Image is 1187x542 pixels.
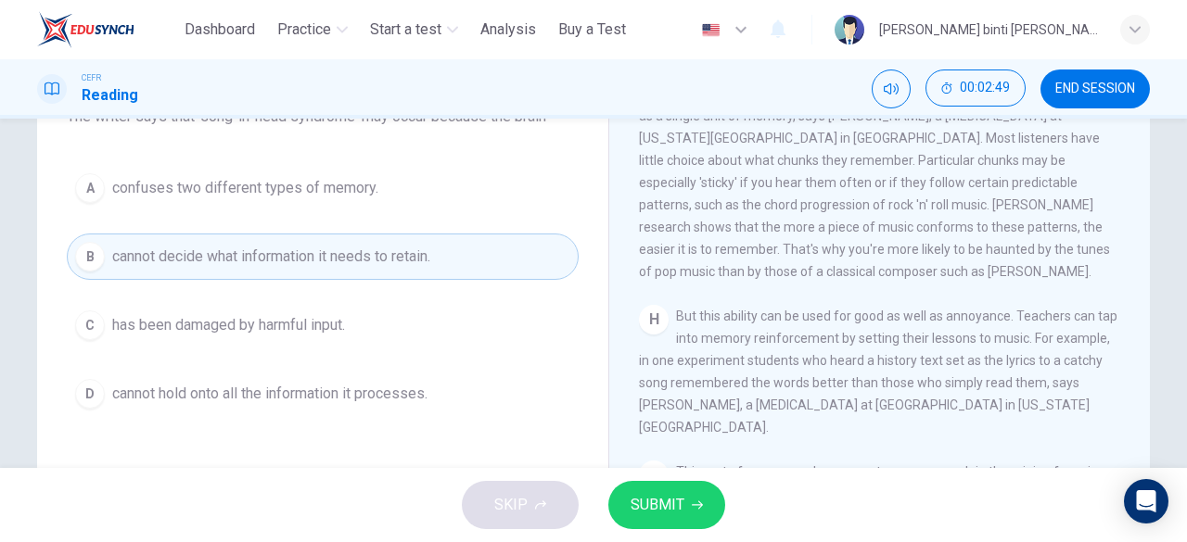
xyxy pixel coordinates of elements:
div: A [75,173,105,203]
span: Practice [277,19,331,41]
button: Analysis [473,13,543,46]
img: ELTC logo [37,11,134,48]
span: SUBMIT [631,492,684,518]
span: Start a test [370,19,441,41]
span: But this ability can be used for good as well as annoyance. Teachers can tap into memory reinforc... [639,309,1117,435]
span: cannot hold onto all the information it processes. [112,383,428,405]
span: confuses two different types of memory. [112,177,378,199]
h1: Reading [82,84,138,107]
button: SUBMIT [608,481,725,529]
span: 00:02:49 [960,81,1010,95]
button: Chas been damaged by harmful input. [67,302,579,348]
button: Start a test [363,13,466,46]
span: cannot decide what information it needs to retain. [112,246,430,268]
button: 00:02:49 [925,69,1026,107]
button: Practice [270,13,355,46]
span: Analysis [480,19,536,41]
div: B [75,242,105,271]
span: Buy a Test [558,19,626,41]
div: H [639,305,669,334]
button: Dcannot hold onto all the information it processes. [67,371,579,417]
button: Dashboard [177,13,262,46]
button: Bcannot decide what information it needs to retain. [67,233,579,280]
div: Mute [872,69,911,108]
div: C [75,310,105,340]
img: en [699,23,722,37]
button: END SESSION [1040,69,1150,108]
span: has been damaged by harmful input. [112,314,345,336]
img: Profile picture [835,15,864,44]
a: ELTC logo [37,11,177,48]
div: Open Intercom Messenger [1124,479,1168,523]
button: Aconfuses two different types of memory. [67,165,579,211]
div: [PERSON_NAME] binti [PERSON_NAME] [879,19,1098,41]
span: Dashboard [185,19,255,41]
button: Buy a Test [551,13,633,46]
span: CEFR [82,71,101,84]
div: Hide [925,69,1026,108]
div: I [639,460,669,490]
span: END SESSION [1055,82,1135,96]
div: D [75,379,105,409]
